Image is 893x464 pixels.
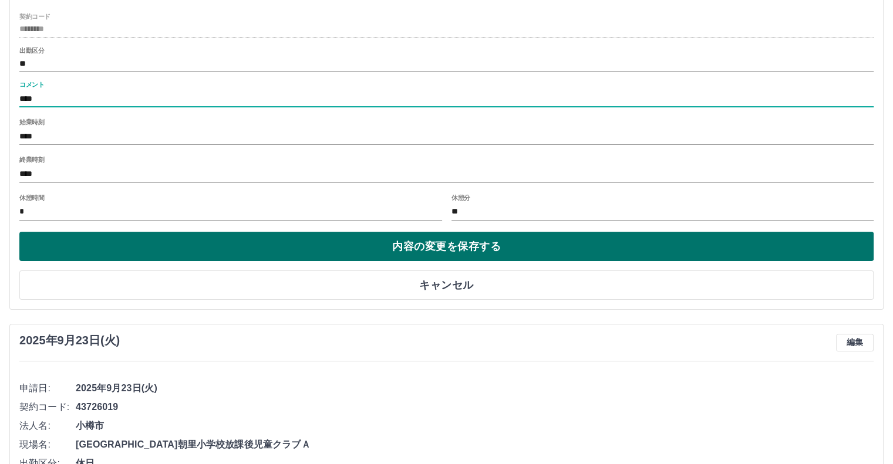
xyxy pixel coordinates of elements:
label: 休憩時間 [19,193,44,202]
span: 契約コード: [19,400,76,414]
button: 編集 [836,334,874,351]
label: 休憩分 [451,193,470,202]
span: [GEOGRAPHIC_DATA]朝里小学校放課後児童クラブＡ [76,438,874,452]
span: 現場名: [19,438,76,452]
span: 小樽市 [76,419,874,433]
label: 始業時刻 [19,118,44,127]
label: 終業時刻 [19,155,44,164]
button: キャンセル [19,270,874,300]
span: 2025年9月23日(火) [76,381,874,395]
span: 法人名: [19,419,76,433]
label: コメント [19,80,44,89]
span: 43726019 [76,400,874,414]
button: 内容の変更を保存する [19,232,874,261]
span: 申請日: [19,381,76,395]
label: 契約コード [19,12,50,21]
label: 出勤区分 [19,46,44,55]
h3: 2025年9月23日(火) [19,334,120,347]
